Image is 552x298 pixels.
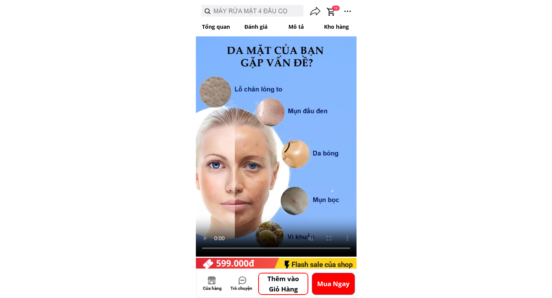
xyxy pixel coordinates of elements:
[236,20,276,34] p: Đánh giá
[216,256,256,270] div: 599.000đ
[204,268,238,278] div: 1.198.000 đ
[276,20,316,34] p: Mô tả
[316,20,357,34] p: Kho hàng
[312,273,355,295] p: Mua Ngay
[259,273,308,294] p: Thêm vào Giỏ Hàng
[240,266,263,279] div: - 50%
[196,20,236,34] p: Tổng quan
[296,268,348,276] div: Kết thúc sau 12 giờ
